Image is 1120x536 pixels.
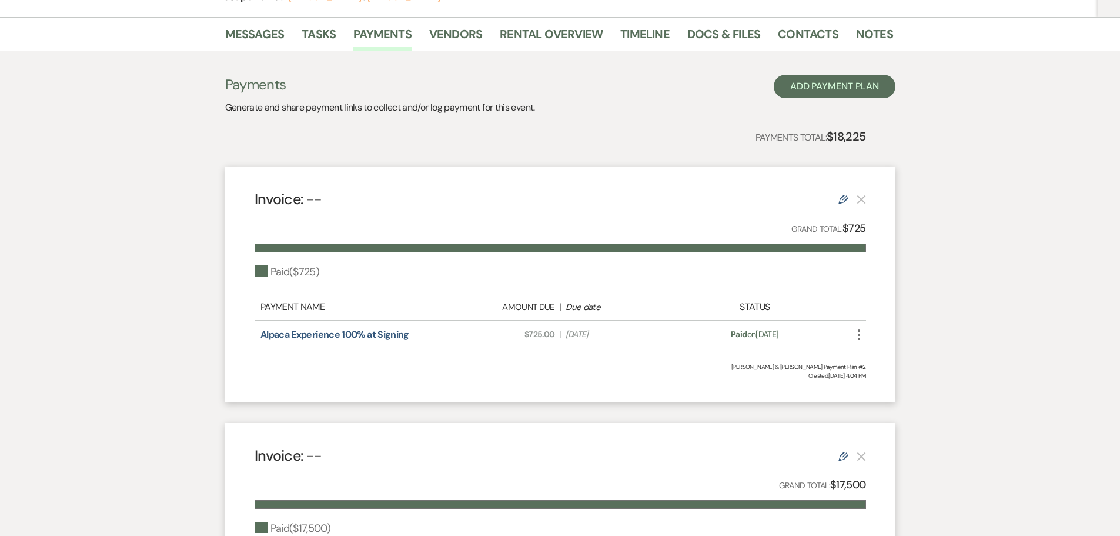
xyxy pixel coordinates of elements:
div: on [DATE] [680,328,830,341]
div: Amount Due [446,301,554,314]
div: Payment Name [260,300,440,314]
a: Rental Overview [500,25,603,51]
span: $725.00 [446,328,554,341]
span: Created: [DATE] 4:04 PM [255,371,866,380]
div: Due date [566,301,674,314]
p: Generate and share payment links to collect and/or log payment for this event. [225,100,535,115]
p: Grand Total: [791,220,866,237]
a: Notes [856,25,893,51]
div: Status [680,300,830,314]
button: This payment plan cannot be deleted because it contains links that have been paid through Weven’s... [857,451,866,461]
span: -- [306,446,322,465]
div: | [440,300,680,314]
button: Add Payment Plan [774,75,895,98]
h4: Invoice: [255,189,322,209]
a: Alpaca Experience 100% at Signing [260,328,409,341]
strong: $17,500 [830,478,866,492]
a: Docs & Files [687,25,760,51]
h3: Payments [225,75,535,95]
div: Paid ( $725 ) [255,264,320,280]
p: Payments Total: [755,127,866,146]
strong: $18,225 [827,129,866,144]
span: -- [306,189,322,209]
h4: Invoice: [255,445,322,466]
a: Tasks [302,25,336,51]
span: | [559,328,560,341]
strong: $725 [842,221,865,235]
div: [PERSON_NAME] & [PERSON_NAME] Payment Plan #2 [255,362,866,371]
a: Timeline [620,25,670,51]
span: Paid [731,329,747,339]
button: This payment plan cannot be deleted because it contains links that have been paid through Weven’s... [857,194,866,204]
a: Messages [225,25,285,51]
p: Grand Total: [779,477,866,494]
span: [DATE] [566,328,674,341]
a: Payments [353,25,412,51]
a: Contacts [778,25,838,51]
a: Vendors [429,25,482,51]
